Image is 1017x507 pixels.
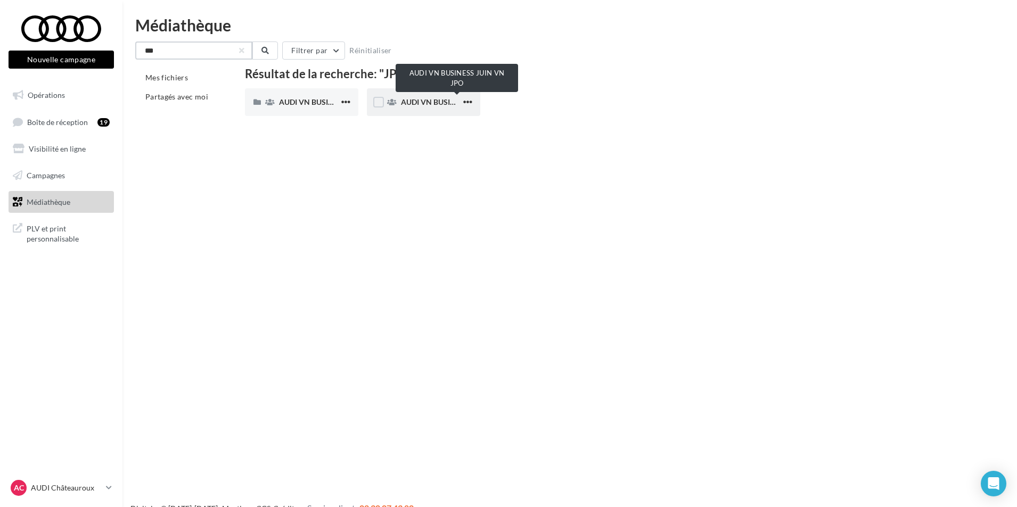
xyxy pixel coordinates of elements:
[9,478,114,498] a: AC AUDI Châteauroux
[345,44,396,57] button: Réinitialiser
[6,217,116,248] a: PLV et print personnalisable
[981,471,1006,496] div: Open Intercom Messenger
[29,144,86,153] span: Visibilité en ligne
[245,68,967,80] div: Résultat de la recherche: "JPO"
[401,97,515,106] span: AUDI VN BUSINESS JUIN VN JPO
[27,197,70,206] span: Médiathèque
[396,64,518,92] div: AUDI VN BUSINESS JUIN VN JPO
[282,41,345,60] button: Filtrer par
[135,17,1004,33] div: Médiathèque
[27,221,110,244] span: PLV et print personnalisable
[14,483,24,493] span: AC
[6,191,116,213] a: Médiathèque
[9,51,114,69] button: Nouvelle campagne
[6,111,116,134] a: Boîte de réception19
[6,84,116,106] a: Opérations
[279,97,437,106] span: AUDI VN BUSINESS JUIN JPO AUDI BUSINESS
[27,171,65,180] span: Campagnes
[31,483,102,493] p: AUDI Châteauroux
[6,138,116,160] a: Visibilité en ligne
[97,118,110,127] div: 19
[145,92,208,101] span: Partagés avec moi
[145,73,188,82] span: Mes fichiers
[6,164,116,187] a: Campagnes
[28,90,65,99] span: Opérations
[27,117,88,126] span: Boîte de réception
